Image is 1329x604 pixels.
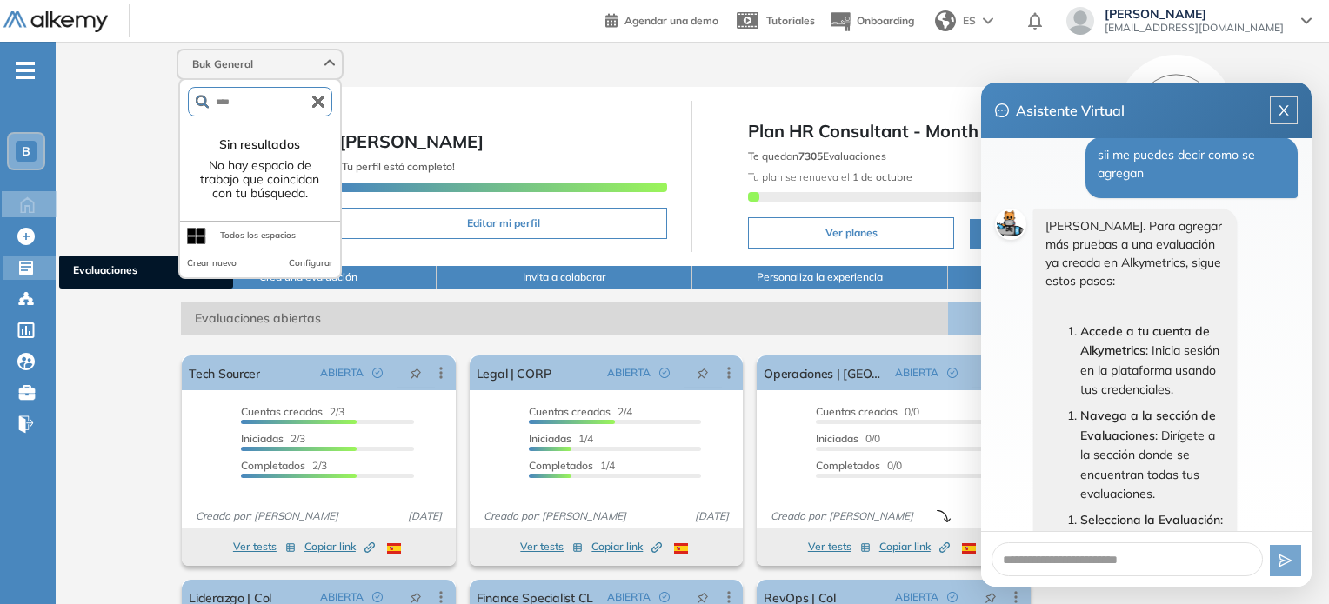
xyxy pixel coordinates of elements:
[684,359,722,387] button: pushpin
[1016,100,1125,121] span: Asistente Virtual
[189,355,260,390] a: Tech Sourcer
[22,144,30,158] span: B
[1080,342,1219,397] span: : Inicia sesión en la plataforma usando tus credenciales.
[947,592,958,602] span: check-circle
[829,3,914,40] button: Onboarding
[962,543,976,554] img: ESP
[1098,147,1255,181] span: sii me puedes decir como se agregan
[659,368,670,378] span: check-circle
[748,149,886,163] span: Te quedan Evaluaciones
[816,405,919,418] span: 0/0
[241,405,323,418] span: Cuentas creadas
[692,266,948,289] button: Personaliza la experiencia
[688,508,736,524] span: [DATE]
[529,459,615,472] span: 1/4
[520,536,583,557] button: Ver tests
[189,508,345,524] span: Creado por: [PERSON_NAME]
[437,266,692,289] button: Invita a colaborar
[410,590,422,604] span: pushpin
[1105,7,1284,21] span: [PERSON_NAME]
[192,57,253,71] span: Buk General
[1080,512,1220,528] strong: Selecciona la Evaluación
[766,14,815,27] span: Tutoriales
[976,508,1024,524] span: [DATE]
[477,355,551,390] a: Legal | CORP
[529,432,571,445] span: Iniciadas
[995,103,1009,117] span: message
[607,365,651,381] span: ABIERTA
[816,432,880,445] span: 0/0
[181,302,948,335] span: Evaluaciones abiertas
[1080,323,1210,358] strong: Accede a tu cuenta de Alkymetrics
[995,209,1026,240] img: Alky Avatar
[339,130,484,152] span: [PERSON_NAME]
[397,359,435,387] button: pushpin
[320,365,364,381] span: ABIERTA
[857,14,914,27] span: Onboarding
[477,508,633,524] span: Creado por: [PERSON_NAME]
[1045,218,1222,289] span: [PERSON_NAME]. Para agregar más pruebas a una evaluación ya creada en Alkymetrics, sigue estos pa...
[1270,96,1298,124] button: close
[241,459,327,472] span: 2/3
[748,118,1179,144] span: Plan HR Consultant - Month - 701 a 1000
[339,208,667,239] button: Editar mi perfil
[241,405,344,418] span: 2/3
[970,219,1179,249] button: ¡Recomienda y gana!
[410,366,422,380] span: pushpin
[289,256,333,270] button: Configurar
[241,459,305,472] span: Completados
[241,432,305,445] span: 2/3
[624,14,718,27] span: Agendar una demo
[1080,408,1216,442] strong: Navega a la sección de Evaluaciones
[947,368,958,378] span: check-circle
[972,359,1010,387] button: pushpin
[895,365,938,381] span: ABIERTA
[879,536,950,557] button: Copiar link
[816,405,898,418] span: Cuentas creadas
[372,592,383,602] span: check-circle
[387,543,401,554] img: ESP
[948,266,1204,289] button: Customiza tu espacio de trabajo
[73,262,219,282] span: Evaluaciones
[304,536,375,557] button: Copiar link
[187,256,237,270] button: Crear nuevo
[241,432,284,445] span: Iniciadas
[605,9,718,30] a: Agendar una demo
[304,539,375,554] span: Copiar link
[591,536,662,557] button: Copiar link
[529,405,611,418] span: Cuentas creadas
[816,459,902,472] span: 0/0
[948,302,1204,335] button: Ver todas las evaluaciones
[1105,21,1284,35] span: [EMAIL_ADDRESS][DOMAIN_NAME]
[591,539,662,554] span: Copiar link
[674,543,688,554] img: ESP
[879,539,950,554] span: Copiar link
[220,229,296,242] div: Todos los espacios
[798,149,823,163] b: 7305
[1271,103,1297,117] span: close
[401,508,449,524] span: [DATE]
[850,170,912,183] b: 1 de octubre
[983,17,993,24] img: arrow
[194,137,326,151] p: Sin resultados
[3,11,108,33] img: Logo
[808,536,871,557] button: Ver tests
[697,366,709,380] span: pushpin
[816,432,858,445] span: Iniciadas
[194,158,326,200] p: No hay espacio de trabajo que coincidan con tu búsqueda.
[816,459,880,472] span: Completados
[529,459,593,472] span: Completados
[935,10,956,31] img: world
[529,432,593,445] span: 1/4
[764,355,887,390] a: Operaciones | [GEOGRAPHIC_DATA]
[659,592,670,602] span: check-circle
[1270,545,1301,576] button: send
[748,170,912,183] span: Tu plan se renueva el
[764,508,920,524] span: Creado por: [PERSON_NAME]
[1080,428,1215,501] span: : Dirígete a la sección donde se encuentran todas tus evaluaciones.
[16,69,35,72] i: -
[697,590,709,604] span: pushpin
[985,590,997,604] span: pushpin
[339,160,455,173] span: ¡Tu perfil está completo!
[233,536,296,557] button: Ver tests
